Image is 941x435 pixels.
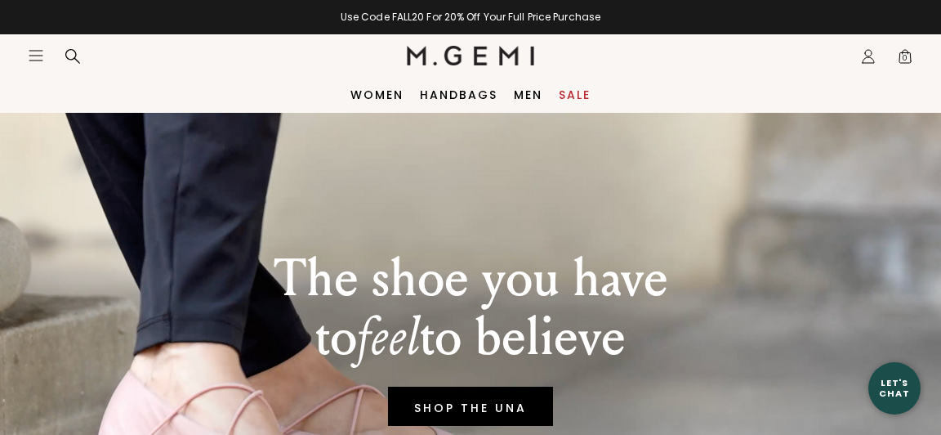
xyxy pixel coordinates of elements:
span: 0 [897,52,913,68]
em: feel [357,306,420,369]
a: Men [514,88,542,101]
p: to to believe [274,308,668,367]
p: The shoe you have [274,249,668,308]
a: SHOP THE UNA [388,387,553,426]
button: Open site menu [28,47,44,64]
a: Women [350,88,404,101]
img: M.Gemi [407,46,535,65]
div: Let's Chat [868,378,921,398]
a: Sale [559,88,591,101]
a: Handbags [420,88,497,101]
